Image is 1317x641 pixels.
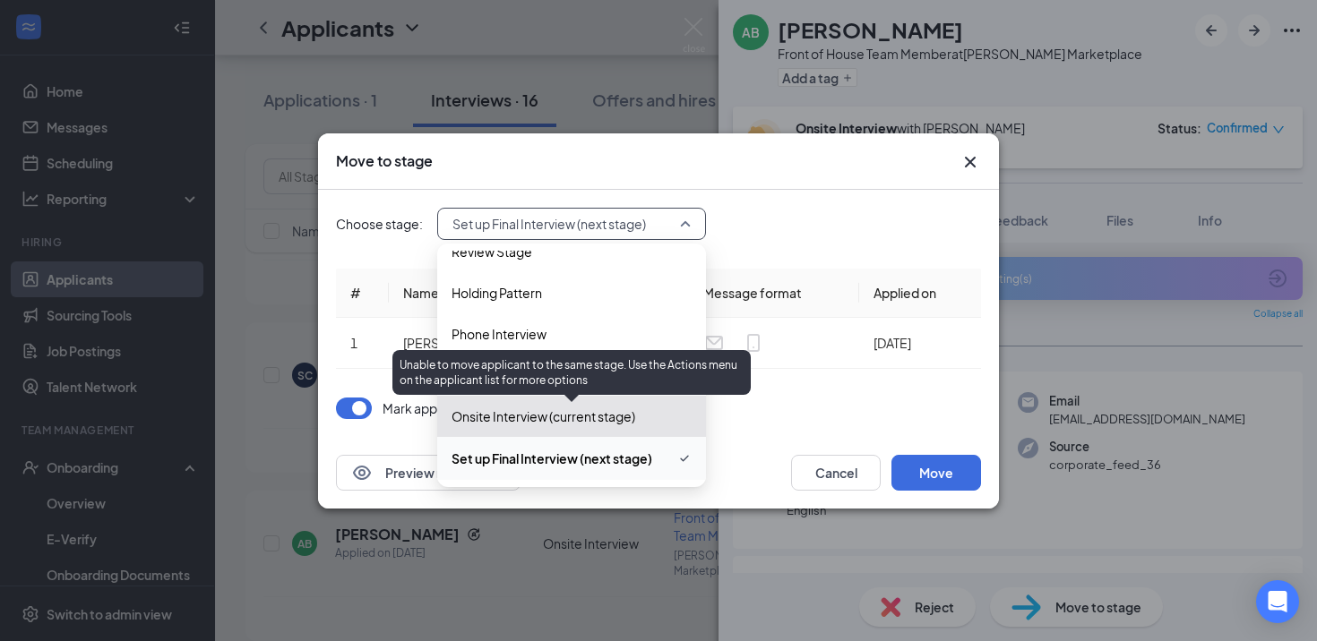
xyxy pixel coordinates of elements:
span: 1 [350,335,357,351]
h3: Move to stage [336,151,433,171]
button: EyePreview notification [336,455,521,491]
div: Unable to move applicant to the same stage. Use the Actions menu on the applicant list for more o... [392,350,751,395]
span: Onsite Interview (current stage) [452,406,635,426]
svg: Cross [960,151,981,173]
th: Message format [689,269,859,318]
button: Move [891,455,981,491]
span: Set up Final Interview (next stage) [452,449,652,468]
p: Mark applicant(s) as Completed for Onsite Interview [383,399,685,417]
td: [PERSON_NAME] [389,318,564,369]
span: Choose stage: [336,214,423,234]
span: Review Stage [452,242,532,261]
td: [DATE] [859,318,981,369]
button: Close [960,151,981,173]
th: # [336,269,389,318]
th: Applied on [859,269,981,318]
th: Name [389,269,564,318]
span: Phone Interview [452,324,547,344]
svg: Eye [351,462,373,483]
button: Cancel [791,455,881,491]
span: Set up Final Interview (next stage) [452,210,646,237]
svg: Email [703,332,725,354]
svg: MobileSms [743,332,764,354]
svg: Checkmark [677,448,692,469]
span: Holding Pattern [452,283,542,303]
div: Open Intercom Messenger [1256,580,1299,623]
